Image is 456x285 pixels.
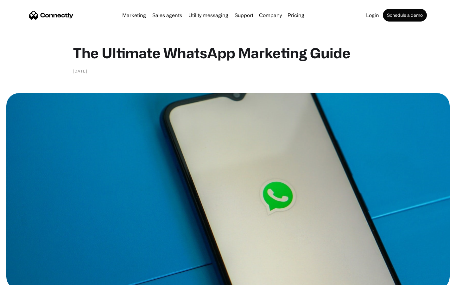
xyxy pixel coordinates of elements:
[285,13,307,18] a: Pricing
[383,9,427,22] a: Schedule a demo
[120,13,149,18] a: Marketing
[13,274,38,283] ul: Language list
[232,13,256,18] a: Support
[73,44,383,61] h1: The Ultimate WhatsApp Marketing Guide
[186,13,231,18] a: Utility messaging
[150,13,185,18] a: Sales agents
[73,68,87,74] div: [DATE]
[259,11,282,20] div: Company
[6,274,38,283] aside: Language selected: English
[364,13,382,18] a: Login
